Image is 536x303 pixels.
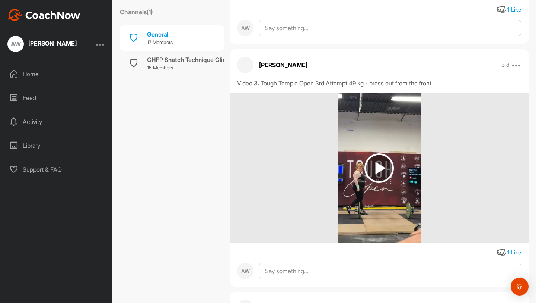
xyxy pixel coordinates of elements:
[237,263,253,279] div: AW
[4,160,109,179] div: Support & FAQ
[4,65,109,83] div: Home
[147,55,246,64] div: CHFP Snatch Technique Clinic 8/24
[28,40,77,46] div: [PERSON_NAME]
[120,7,153,16] label: Channels ( 1 )
[147,30,173,39] div: General
[7,9,80,21] img: CoachNow
[237,79,521,88] div: Video 3: Tough Temple Open 3rd Attempt 49 kg - press out from the front
[338,93,421,243] img: media
[237,20,253,36] div: AW
[4,88,109,107] div: Feed
[507,6,521,14] div: 1 Like
[501,61,510,69] p: 3 d
[4,112,109,131] div: Activity
[511,278,529,296] div: Open Intercom Messenger
[507,249,521,257] div: 1 Like
[4,136,109,155] div: Library
[147,64,246,72] p: 15 Members
[7,36,24,52] div: AW
[364,153,394,183] img: play
[147,39,173,46] p: 17 Members
[259,60,307,69] p: [PERSON_NAME]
